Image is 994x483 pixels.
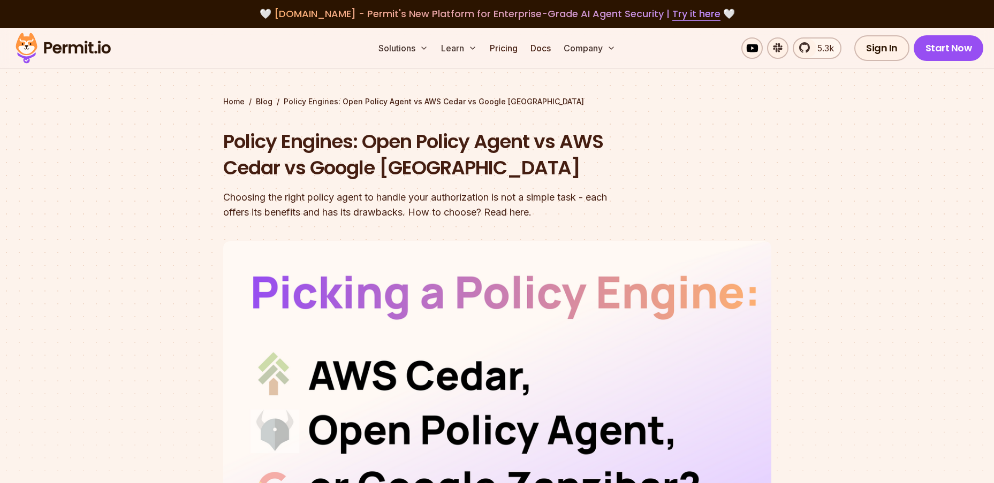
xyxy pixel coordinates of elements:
[559,37,620,59] button: Company
[854,35,909,61] a: Sign In
[26,6,968,21] div: 🤍 🤍
[223,128,634,181] h1: Policy Engines: Open Policy Agent vs AWS Cedar vs Google [GEOGRAPHIC_DATA]
[223,96,245,107] a: Home
[672,7,720,21] a: Try it here
[526,37,555,59] a: Docs
[811,42,834,55] span: 5.3k
[374,37,432,59] button: Solutions
[793,37,841,59] a: 5.3k
[274,7,720,20] span: [DOMAIN_NAME] - Permit's New Platform for Enterprise-Grade AI Agent Security |
[223,190,634,220] div: Choosing the right policy agent to handle your authorization is not a simple task - each offers i...
[437,37,481,59] button: Learn
[485,37,522,59] a: Pricing
[11,30,116,66] img: Permit logo
[223,96,771,107] div: / /
[256,96,272,107] a: Blog
[914,35,984,61] a: Start Now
